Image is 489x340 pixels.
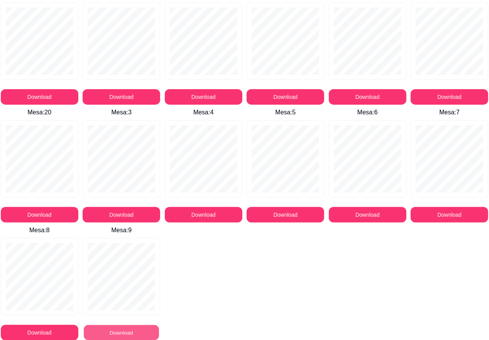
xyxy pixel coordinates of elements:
p: Mesa : 6 [328,108,407,117]
button: Download [247,89,324,105]
button: Download [329,207,406,223]
button: Download [83,207,160,223]
button: Download [1,207,78,223]
button: Download [1,89,78,105]
button: Download [165,207,242,223]
button: Download [329,89,406,105]
button: Download [83,89,160,105]
button: Download [411,89,488,105]
button: Download [411,207,488,223]
button: Download [165,89,242,105]
p: Mesa : 9 [82,226,161,235]
p: Mesa : 3 [82,108,161,117]
p: Mesa : 4 [164,108,243,117]
p: Mesa : 5 [246,108,325,117]
button: Download [247,207,324,223]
